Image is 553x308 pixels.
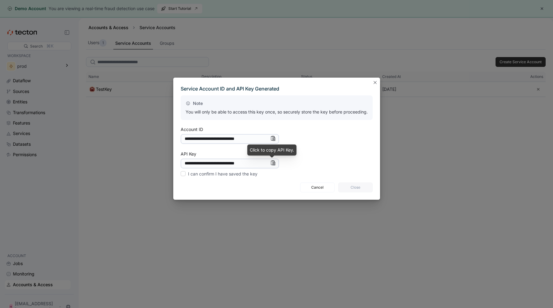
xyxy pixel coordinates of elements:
[270,136,275,141] svg: Info
[181,85,373,93] div: Service Account ID and API Key Generated
[181,170,257,178] label: I can confirm I have saved the key
[270,160,275,165] svg: Info
[338,183,373,192] button: Close
[371,79,379,86] button: Closes this modal window
[181,152,196,156] div: API Key
[250,147,294,153] div: Click to copy API Key.
[304,183,331,192] span: Cancel
[186,100,368,106] p: Note
[300,183,335,192] button: Cancel
[342,183,369,192] span: Close
[186,109,368,115] p: You will only be able to access this key once, so securely store the key before proceeding.
[181,127,203,132] div: Account ID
